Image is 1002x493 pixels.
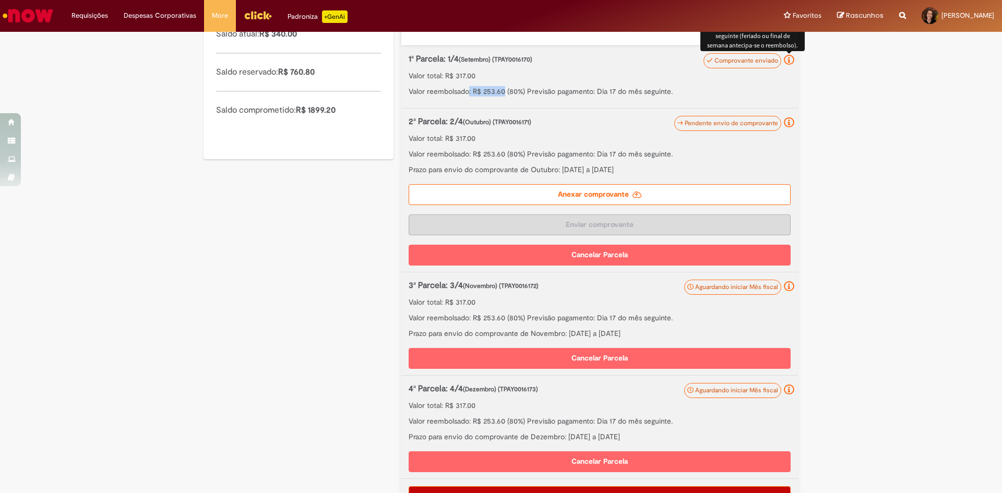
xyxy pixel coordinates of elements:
[409,116,736,128] p: 2ª Parcela: 2/4
[714,56,778,65] span: Comprovante enviado
[463,385,538,393] span: (Dezembro) (TPAY0016173)
[409,328,791,339] p: Prazo para envio do comprovante de Novembro: [DATE] a [DATE]
[409,297,791,307] p: Valor total: R$ 317.00
[463,118,531,126] span: (Outubro) (TPAY0016171)
[278,67,315,77] span: R$ 760.80
[212,10,228,21] span: More
[409,133,791,143] p: Valor total: R$ 317.00
[409,348,791,369] button: Cancelar Parcela
[409,245,791,266] button: Cancelar Parcela
[124,10,196,21] span: Despesas Corporativas
[409,451,791,472] button: Cancelar Parcela
[409,280,736,292] p: 3ª Parcela: 3/4
[409,86,791,97] p: Valor reembolsado: R$ 253.60 (80%) Previsão pagamento: Dia 17 do mês seguinte.
[216,66,381,78] p: Saldo reservado:
[409,383,736,395] p: 4ª Parcela: 4/4
[463,282,539,290] span: (Novembro) (TPAY0016172)
[685,119,778,127] span: Pendente envio de comprovante
[409,53,736,65] p: 1ª Parcela: 1/4
[784,384,794,395] i: Aguardando iniciar o mês referente cadastrado para envio do comprovante. Não é permitido envio an...
[322,10,348,23] p: +GenAi
[793,10,821,21] span: Favoritos
[216,28,381,40] p: Saldo atual:
[71,10,108,21] span: Requisições
[409,184,791,205] label: Anexar comprovante
[409,431,791,442] p: Prazo para envio do comprovante de Dezembro: [DATE] a [DATE]
[941,11,994,20] span: [PERSON_NAME]
[409,416,791,426] p: Valor reembolsado: R$ 253.60 (80%) Previsão pagamento: Dia 17 do mês seguinte.
[695,386,778,394] span: Aguardando iniciar Mês fiscal
[409,400,791,411] p: Valor total: R$ 317.00
[244,7,272,23] img: click_logo_yellow_360x200.png
[846,10,884,20] span: Rascunhos
[459,55,532,64] span: (Setembro) (TPAY0016170)
[409,312,791,323] p: Valor reembolsado: R$ 253.60 (80%) Previsão pagamento: Dia 17 do mês seguinte.
[409,149,791,159] p: Valor reembolsado: R$ 253.60 (80%) Previsão pagamento: Dia 17 do mês seguinte.
[1,5,55,26] img: ServiceNow
[695,283,778,291] span: Aguardando iniciar Mês fiscal
[216,104,381,116] p: Saldo comprometido:
[784,117,794,128] i: Seu reembolso está pendente de envio do comprovante, deve ser feito até o último dia do mês atual...
[837,11,884,21] a: Rascunhos
[296,105,336,115] span: R$ 1899.20
[409,70,791,81] p: Valor total: R$ 317.00
[259,29,297,39] span: R$ 340.00
[409,164,791,175] p: Prazo para envio do comprovante de Outubro: [DATE] a [DATE]
[784,281,794,292] i: Aguardando iniciar o mês referente cadastrado para envio do comprovante. Não é permitido envio an...
[288,10,348,23] div: Padroniza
